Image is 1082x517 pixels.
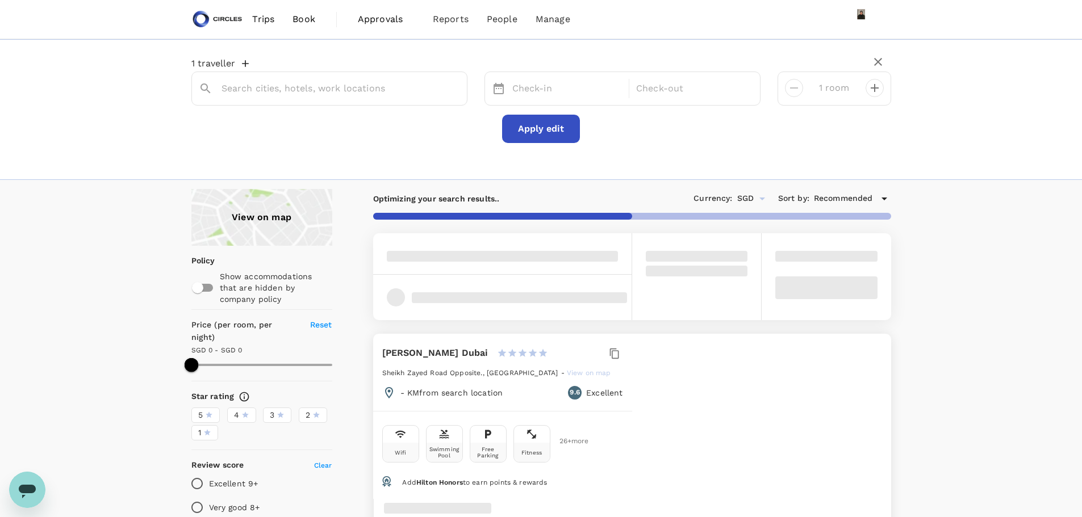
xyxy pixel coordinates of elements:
[239,391,250,402] svg: Star ratings are awarded to properties to represent the quality of services, facilities, and amen...
[9,472,45,508] iframe: Button to launch messaging window
[850,8,873,31] img: Azizi Ratna Yulis Mohd Zin
[866,79,884,97] button: decrease
[567,368,611,377] a: View on map
[191,346,243,354] span: SGD 0 - SGD 0
[209,502,260,513] p: Very good 8+
[433,12,469,26] span: Reports
[191,319,297,344] h6: Price (per room, per night)
[310,320,332,329] span: Reset
[459,87,461,90] button: Open
[512,82,623,95] p: Check-in
[270,409,274,421] span: 3
[567,369,611,377] span: View on map
[293,12,315,26] span: Book
[778,192,809,205] h6: Sort by :
[395,449,407,456] div: Wifi
[191,255,199,266] p: Policy
[306,409,310,421] span: 2
[570,387,579,398] span: 9.6
[191,459,244,472] h6: Review score
[487,12,517,26] span: People
[198,409,203,421] span: 5
[694,192,732,205] h6: Currency :
[502,115,580,143] button: Apply edit
[400,387,503,398] p: - KM from search location
[521,449,542,456] div: Fitness
[234,409,239,421] span: 4
[473,446,504,459] div: Free Parking
[416,478,463,486] span: Hilton Honors
[220,271,331,305] p: Show accommodations that are hidden by company policy
[198,427,201,439] span: 1
[402,478,547,486] span: Add to earn points & rewards
[209,478,258,489] p: Excellent 9+
[382,345,488,361] h6: [PERSON_NAME] Dubai
[636,82,746,95] p: Check-out
[252,12,274,26] span: Trips
[812,79,857,97] input: Add rooms
[561,369,567,377] span: -
[814,192,873,205] span: Recommended
[222,79,428,97] input: Search cities, hotels, work locations
[429,446,460,459] div: Swimming Pool
[191,58,249,69] button: 1 traveller
[191,189,332,246] a: View on map
[382,369,558,377] span: Sheikh Zayed Road Opposite., [GEOGRAPHIC_DATA]
[586,387,623,398] p: Excellent
[559,438,576,445] span: 26 + more
[314,461,332,469] span: Clear
[191,390,235,403] h6: Star rating
[191,7,244,32] img: Circles
[754,191,770,207] button: Open
[373,193,500,204] p: Optimizing your search results..
[358,12,415,26] span: Approvals
[536,12,570,26] span: Manage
